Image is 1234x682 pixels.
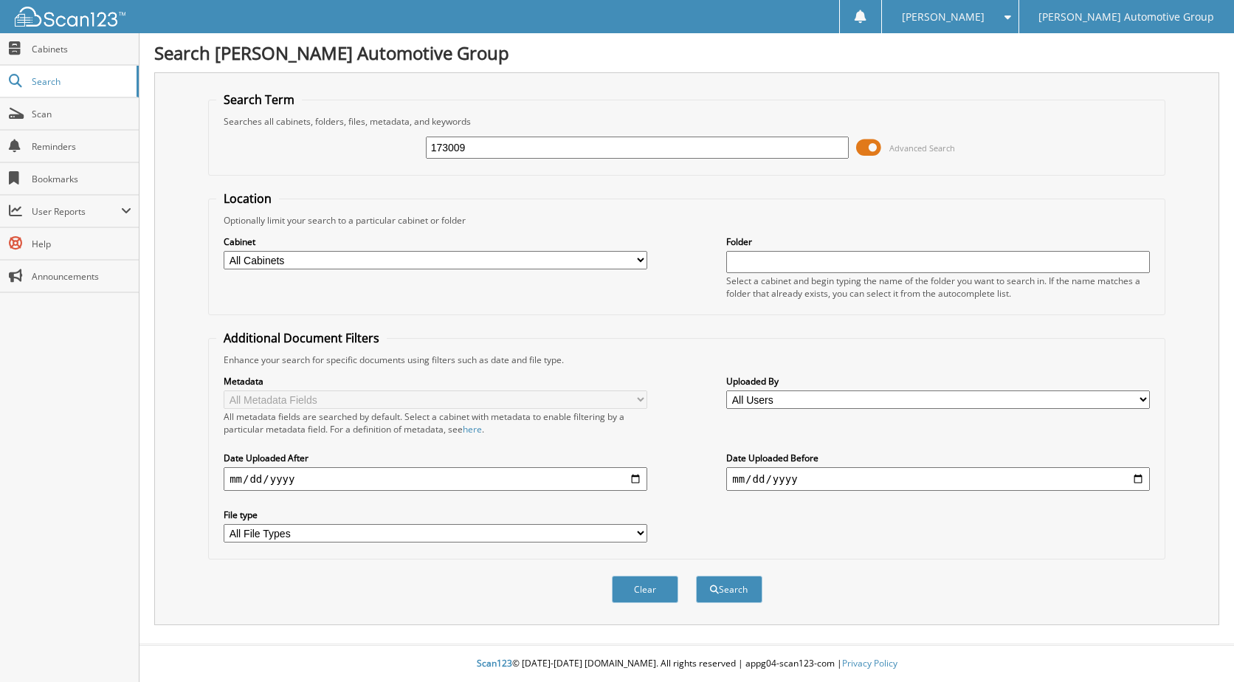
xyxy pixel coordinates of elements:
label: Cabinet [224,235,647,248]
a: here [463,423,482,435]
label: File type [224,509,647,521]
div: Optionally limit your search to a particular cabinet or folder [216,214,1157,227]
legend: Location [216,190,279,207]
iframe: Chat Widget [1160,611,1234,682]
label: Folder [726,235,1150,248]
div: Select a cabinet and begin typing the name of the folder you want to search in. If the name match... [726,275,1150,300]
span: [PERSON_NAME] [902,13,985,21]
div: All metadata fields are searched by default. Select a cabinet with metadata to enable filtering b... [224,410,647,435]
span: Bookmarks [32,173,131,185]
input: start [224,467,647,491]
span: Scan [32,108,131,120]
label: Date Uploaded Before [726,452,1150,464]
div: Enhance your search for specific documents using filters such as date and file type. [216,354,1157,366]
span: User Reports [32,205,121,218]
span: [PERSON_NAME] Automotive Group [1038,13,1214,21]
input: end [726,467,1150,491]
span: Reminders [32,140,131,153]
a: Privacy Policy [842,657,897,669]
span: Cabinets [32,43,131,55]
span: Help [32,238,131,250]
span: Announcements [32,270,131,283]
span: Advanced Search [889,142,955,154]
button: Search [696,576,762,603]
img: scan123-logo-white.svg [15,7,125,27]
span: Scan123 [477,657,512,669]
h1: Search [PERSON_NAME] Automotive Group [154,41,1219,65]
div: © [DATE]-[DATE] [DOMAIN_NAME]. All rights reserved | appg04-scan123-com | [139,646,1234,682]
label: Uploaded By [726,375,1150,387]
div: Searches all cabinets, folders, files, metadata, and keywords [216,115,1157,128]
legend: Search Term [216,92,302,108]
button: Clear [612,576,678,603]
label: Metadata [224,375,647,387]
span: Search [32,75,129,88]
legend: Additional Document Filters [216,330,387,346]
label: Date Uploaded After [224,452,647,464]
